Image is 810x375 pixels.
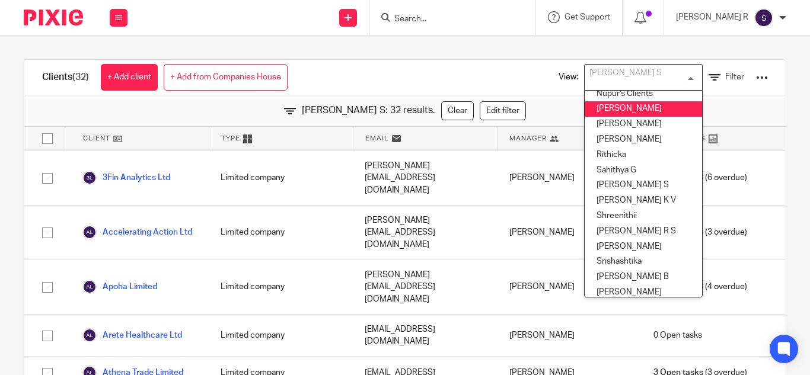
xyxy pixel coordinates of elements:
span: Type [221,133,240,143]
span: Get Support [565,13,610,21]
div: [PERSON_NAME] [498,315,642,357]
div: Search for option [584,64,703,91]
div: [EMAIL_ADDRESS][DOMAIN_NAME] [353,315,497,357]
div: Limited company [209,260,353,314]
div: [PERSON_NAME][EMAIL_ADDRESS][DOMAIN_NAME] [353,260,497,314]
li: Shreenithii [585,209,702,224]
li: [PERSON_NAME] [585,285,702,300]
div: View: [541,60,768,95]
a: + Add client [101,64,158,91]
div: [PERSON_NAME] [498,260,642,314]
input: Select all [36,127,59,150]
span: Client [83,133,110,143]
div: [PERSON_NAME] [498,206,642,259]
li: [PERSON_NAME] R S [585,224,702,239]
input: Search [393,14,500,25]
img: svg%3E [754,8,773,27]
input: Search for option [586,67,696,88]
a: Clear [441,101,474,120]
p: [PERSON_NAME] R [676,11,748,23]
div: [PERSON_NAME][EMAIL_ADDRESS][DOMAIN_NAME] [353,206,497,259]
span: Manager [509,133,547,143]
span: Filter [725,73,744,81]
img: Pixie [24,9,83,25]
li: [PERSON_NAME] [585,132,702,148]
span: 0 Open tasks [653,329,702,341]
img: svg%3E [82,225,97,239]
li: Srishashtika [585,254,702,270]
li: [PERSON_NAME] [585,101,702,117]
li: [PERSON_NAME] B [585,270,702,285]
img: svg%3E [82,171,97,185]
span: [PERSON_NAME] S: 32 results. [302,104,435,117]
a: 3Fin Analytics Ltd [82,171,170,185]
li: Sahithya G [585,163,702,178]
div: Limited company [209,315,353,357]
li: [PERSON_NAME] [585,117,702,132]
img: svg%3E [82,280,97,294]
a: Arete Healthcare Ltd [82,328,182,342]
h1: Clients [42,71,89,84]
li: [PERSON_NAME] [585,239,702,255]
img: svg%3E [82,328,97,342]
li: Rithicka [585,148,702,163]
li: [PERSON_NAME] K V [585,193,702,209]
div: [PERSON_NAME][EMAIL_ADDRESS][DOMAIN_NAME] [353,151,497,205]
a: Edit filter [480,101,526,120]
li: Nupur's Clients [585,86,702,102]
span: Email [365,133,389,143]
a: Apoha Limited [82,280,157,294]
span: (32) [72,72,89,82]
a: Accelerating Action Ltd [82,225,192,239]
a: + Add from Companies House [164,64,288,91]
div: Limited company [209,151,353,205]
div: Limited company [209,206,353,259]
div: [PERSON_NAME] [498,151,642,205]
li: [PERSON_NAME] S [585,178,702,193]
